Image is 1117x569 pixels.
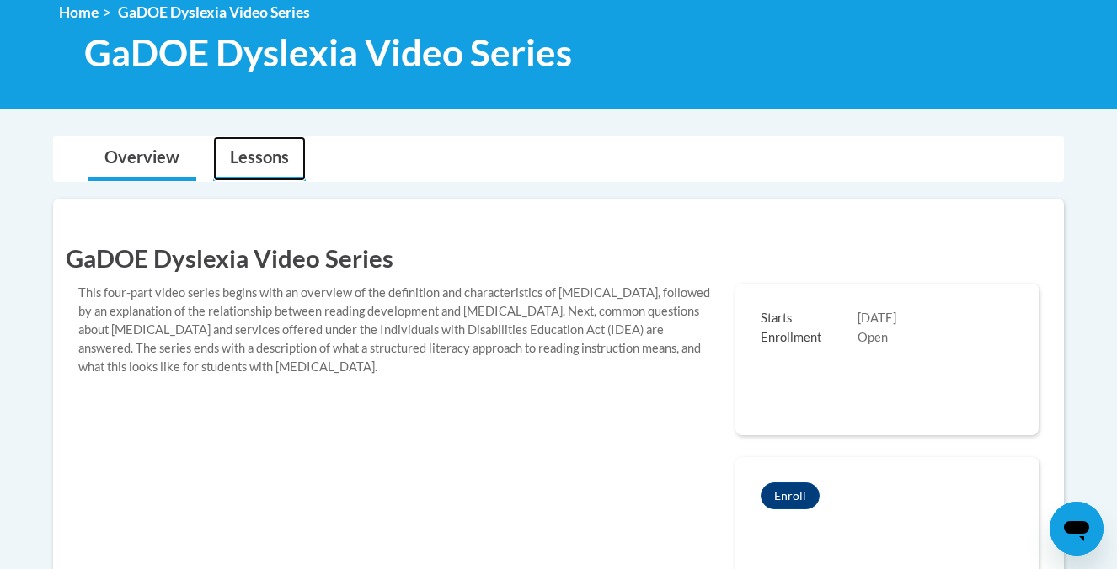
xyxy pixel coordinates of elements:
a: Overview [88,136,196,181]
a: Lessons [213,136,306,181]
h1: GaDOE Dyslexia Video Series [66,241,1051,275]
div: This four-part video series begins with an overview of the definition and characteristics of [MED... [66,284,723,376]
button: GaDOE Dyslexia Video Series [761,482,820,509]
span: Starts [761,310,858,328]
span: [DATE] [858,311,896,325]
span: GaDOE Dyslexia Video Series [118,3,310,21]
span: GaDOE Dyslexia Video Series [84,30,572,75]
span: Open [858,330,888,344]
span: Enrollment [761,329,858,348]
a: Home [59,3,99,21]
iframe: Button to launch messaging window [1050,502,1104,556]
